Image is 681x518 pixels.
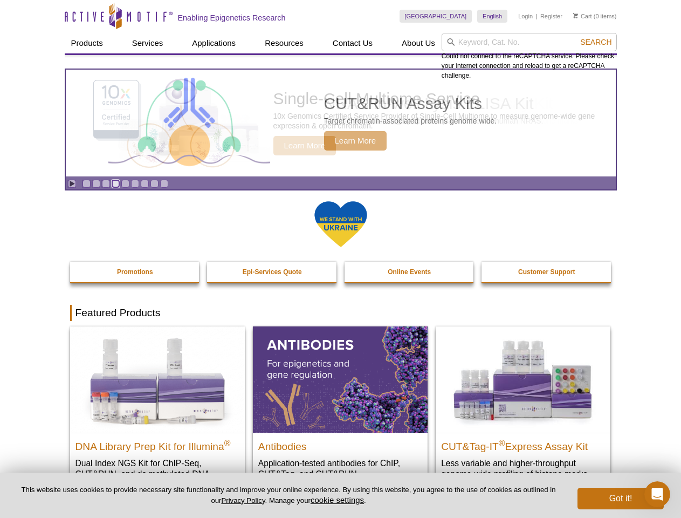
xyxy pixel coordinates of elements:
h2: CUT&Tag-IT Express Assay Kit [441,436,605,452]
li: (0 items) [573,10,617,23]
button: cookie settings [311,495,364,505]
strong: Customer Support [518,268,575,276]
img: DNA Library Prep Kit for Illumina [70,326,245,432]
a: Customer Support [481,262,612,282]
img: CUT&Tag-IT® Express Assay Kit [436,326,610,432]
a: Resources [258,33,310,53]
a: Contact Us [326,33,379,53]
h2: Antibodies [258,436,422,452]
img: CUT&RUN Assay Kits [108,74,270,173]
a: Go to slide 4 [112,180,120,188]
iframe: Intercom live chat [644,481,670,507]
a: CUT&RUN Assay Kits CUT&RUN Assay Kits Target chromatin-associated proteins genome wide. Learn More [66,70,616,176]
h2: Enabling Epigenetics Research [178,13,286,23]
a: Go to slide 3 [102,180,110,188]
a: About Us [395,33,442,53]
a: Go to slide 9 [160,180,168,188]
article: CUT&RUN Assay Kits [66,70,616,176]
p: Application-tested antibodies for ChIP, CUT&Tag, and CUT&RUN. [258,458,422,480]
a: Register [540,12,562,20]
h2: Featured Products [70,305,611,321]
a: Epi-Services Quote [207,262,338,282]
img: We Stand With Ukraine [314,200,368,248]
h2: DNA Library Prep Kit for Illumina [75,436,239,452]
strong: Epi-Services Quote [243,268,302,276]
sup: ® [499,438,505,447]
strong: Promotions [117,268,153,276]
a: CUT&Tag-IT® Express Assay Kit CUT&Tag-IT®Express Assay Kit Less variable and higher-throughput ge... [436,326,610,490]
a: DNA Library Prep Kit for Illumina DNA Library Prep Kit for Illumina® Dual Index NGS Kit for ChIP-... [70,326,245,501]
a: Toggle autoplay [68,180,76,188]
button: Got it! [577,488,664,509]
a: Online Events [345,262,475,282]
a: Cart [573,12,592,20]
a: Go to slide 5 [121,180,129,188]
p: This website uses cookies to provide necessary site functionality and improve your online experie... [17,485,560,506]
p: Target chromatin-associated proteins genome wide. [324,116,497,126]
button: Search [577,37,615,47]
img: Your Cart [573,13,578,18]
p: Less variable and higher-throughput genome-wide profiling of histone marks​. [441,458,605,480]
a: Applications [185,33,242,53]
strong: Online Events [388,268,431,276]
a: [GEOGRAPHIC_DATA] [400,10,472,23]
div: Could not connect to the reCAPTCHA service. Please check your internet connection and reload to g... [442,33,617,80]
a: Services [126,33,170,53]
input: Keyword, Cat. No. [442,33,617,51]
h2: CUT&RUN Assay Kits [324,96,497,112]
a: Promotions [70,262,201,282]
a: Go to slide 2 [92,180,100,188]
a: Go to slide 1 [82,180,91,188]
a: Products [65,33,109,53]
a: All Antibodies Antibodies Application-tested antibodies for ChIP, CUT&Tag, and CUT&RUN. [253,326,428,490]
span: Search [580,38,611,46]
img: All Antibodies [253,326,428,432]
a: Go to slide 7 [141,180,149,188]
p: Dual Index NGS Kit for ChIP-Seq, CUT&RUN, and ds methylated DNA assays. [75,458,239,490]
a: English [477,10,507,23]
a: Go to slide 8 [150,180,159,188]
a: Privacy Policy [221,496,265,505]
a: Login [518,12,533,20]
sup: ® [224,438,231,447]
li: | [536,10,538,23]
a: Go to slide 6 [131,180,139,188]
span: Learn More [324,131,387,151]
